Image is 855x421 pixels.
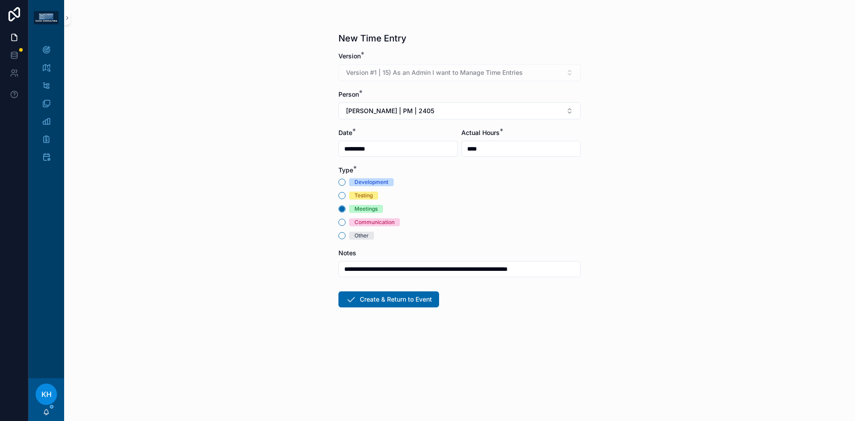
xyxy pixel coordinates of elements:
button: Create & Return to Event [338,291,439,307]
div: scrollable content [28,36,64,176]
div: Development [354,178,388,186]
div: Testing [354,192,373,200]
div: Communication [354,218,395,226]
span: Version [338,52,361,60]
span: Date [338,129,352,136]
span: Notes [338,249,356,257]
div: Other [354,232,369,240]
img: App logo [34,11,59,25]
span: Person [338,90,359,98]
span: KH [41,389,52,400]
span: Type [338,166,353,174]
h1: New Time Entry [338,32,407,45]
span: [PERSON_NAME] | PM | 2405 [346,106,434,115]
div: Meetings [354,205,378,213]
span: Actual Hours [461,129,500,136]
button: Select Button [338,102,581,119]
